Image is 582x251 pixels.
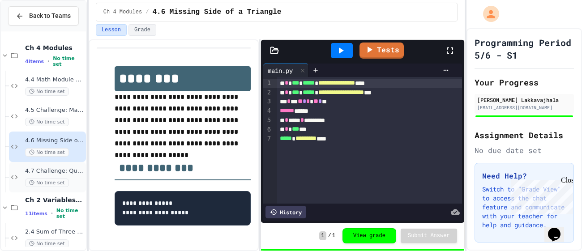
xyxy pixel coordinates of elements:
p: Switch to "Grade View" to access the chat feature and communicate with your teacher for help and ... [482,185,566,230]
span: Submit Answer [408,232,450,239]
span: 11 items [25,211,47,217]
button: View grade [342,228,396,243]
span: No time set [25,118,69,126]
span: / [145,9,149,16]
span: 4.6 Missing Side of a Triangle [152,7,281,17]
div: main.py [263,64,308,77]
div: History [265,206,306,218]
span: No time set [56,208,84,219]
div: 6 [263,125,272,135]
button: Lesson [96,24,127,36]
span: • [51,210,53,217]
span: No time set [25,148,69,157]
span: No time set [25,87,69,96]
span: 2.4 Sum of Three Numbers [25,228,84,236]
span: 4.5 Challenge: Math Module exp() [25,106,84,114]
span: Ch 4 Modules [25,44,84,52]
span: • [47,58,49,65]
span: / [328,232,331,239]
span: No time set [53,55,84,67]
span: 1 [319,231,326,240]
div: 3 [263,97,272,106]
span: No time set [25,179,69,187]
button: Grade [128,24,156,36]
div: 5 [263,116,272,125]
div: My Account [474,4,501,24]
span: Back to Teams [29,11,71,21]
span: 1 [332,232,335,239]
span: No time set [25,239,69,248]
button: Submit Answer [401,229,457,243]
div: No due date set [475,145,574,156]
span: 4.6 Missing Side of a Triangle [25,137,84,145]
div: main.py [263,66,297,75]
iframe: chat widget [544,215,573,242]
div: [EMAIL_ADDRESS][DOMAIN_NAME] [477,104,571,111]
span: Ch 4 Modules [103,9,142,16]
span: Ch 2 Variables, Statements & Expressions [25,196,84,204]
span: 4 items [25,59,44,64]
span: 4.4 Math Module GCD [25,76,84,84]
h2: Assignment Details [475,129,574,141]
h3: Need Help? [482,170,566,181]
div: [PERSON_NAME] Lakkavajhala [477,96,571,104]
h1: Programming Period 5/6 - S1 [475,36,574,61]
a: Tests [359,43,404,59]
div: 2 [263,88,272,98]
iframe: chat widget [508,176,573,214]
h2: Your Progress [475,76,574,89]
div: 1 [263,79,272,88]
div: 7 [263,134,272,144]
div: 4 [263,106,272,116]
button: Back to Teams [8,6,79,26]
div: Chat with us now!Close [4,4,62,57]
span: 4.7 Challenge: Quadratic Formula [25,167,84,175]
